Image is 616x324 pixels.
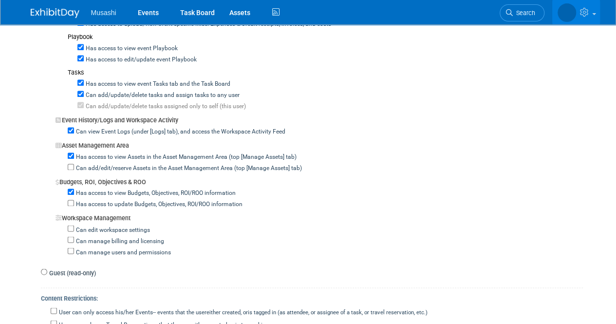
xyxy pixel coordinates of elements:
div: Playbook [68,33,583,42]
label: Has access to view event Playbook [84,44,178,53]
label: Can manage users and permissions [74,248,171,257]
img: ExhibitDay [31,8,79,18]
label: Can add/update/delete tasks assigned only to self (this user) [84,102,246,111]
label: Has access to view Budgets, Objectives, ROI/ROO information [74,189,236,198]
div: Asset Management Area [56,136,583,151]
label: Can add/update/delete tasks and assign tasks to any user [84,91,240,100]
span: Musashi [91,9,116,17]
label: Has access to view Assets in the Asset Management Area (top [Manage Assets] tab) [74,153,297,162]
label: Can edit workspace settings [74,226,150,234]
span: Search [513,9,535,17]
label: Can add/edit/reserve Assets in the Asset Management Area (top [Manage Assets] tab) [74,164,302,173]
div: Tasks [68,68,583,77]
label: Can manage billing and licensing [74,237,164,246]
div: Budgets, ROI, Objectives & ROO [56,173,583,187]
div: Event History/Logs and Workspace Activity [56,111,583,125]
a: Search [500,4,544,21]
label: Has access to edit/update event Playbook [84,56,197,64]
img: Chris Morley [558,3,576,22]
span: -- events that the user is tagged in (as attendee, or assignee of a task, or travel reservation, ... [153,308,428,315]
label: Has access to update Budgets, Objectives, ROI/ROO information [74,200,243,209]
label: Can view Event Logs (under [Logs] tab), and access the Workspace Activity Feed [74,128,285,136]
label: User can only access his/her Events [57,308,428,317]
div: Content Restrictions: [41,288,583,305]
label: Guest (read-only) [47,268,96,278]
span: either created, or [206,308,248,315]
div: Workspace Management [56,209,583,223]
label: Has access to view event Tasks tab and the Task Board [84,80,230,89]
